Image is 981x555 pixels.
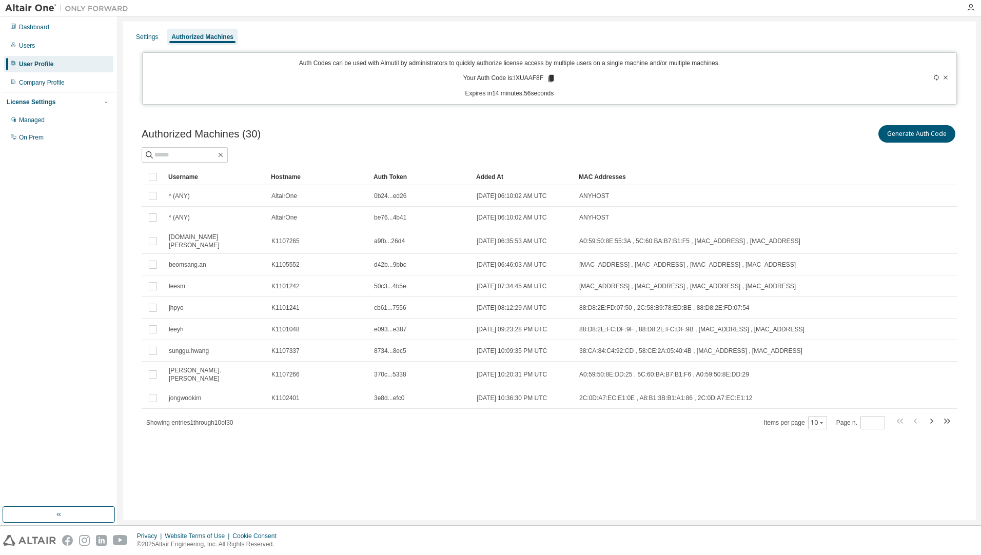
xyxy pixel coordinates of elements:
span: jongwookim [169,394,201,402]
span: 0b24...ed26 [374,192,406,200]
span: be76...4b41 [374,213,406,222]
span: [DATE] 06:35:53 AM UTC [477,237,547,245]
span: [DATE] 06:46:03 AM UTC [477,261,547,269]
div: Company Profile [19,78,65,87]
span: Page n. [836,416,885,429]
span: 50c3...4b5e [374,282,406,290]
span: K1107265 [271,237,300,245]
p: Expires in 14 minutes, 56 seconds [149,89,871,98]
span: [DATE] 09:23:28 PM UTC [477,325,547,333]
span: K1102401 [271,394,300,402]
div: On Prem [19,133,44,142]
div: Users [19,42,35,50]
span: cb61...7556 [374,304,406,312]
div: Cookie Consent [232,532,282,540]
span: 38:CA:84:C4:92:CD , 58:CE:2A:05:40:4B , [MAC_ADDRESS] , [MAC_ADDRESS] [579,347,802,355]
span: 370c...5338 [374,370,406,379]
span: K1101242 [271,282,300,290]
div: Website Terms of Use [165,532,232,540]
img: altair_logo.svg [3,535,56,546]
img: facebook.svg [62,535,73,546]
span: Showing entries 1 through 10 of 30 [146,419,233,426]
div: Hostname [271,169,365,185]
span: jhpyo [169,304,184,312]
span: [DATE] 08:12:29 AM UTC [477,304,547,312]
span: [DATE] 06:10:02 AM UTC [477,192,547,200]
div: License Settings [7,98,55,106]
span: sunggu.hwang [169,347,209,355]
div: Added At [476,169,571,185]
span: K1101241 [271,304,300,312]
span: [DATE] 10:20:31 PM UTC [477,370,547,379]
span: 88:D8:2E:FC:DF:9F , 88:D8:2E:FC:DF:9B , [MAC_ADDRESS] , [MAC_ADDRESS] [579,325,805,333]
span: K1107337 [271,347,300,355]
button: 10 [811,419,825,427]
p: Your Auth Code is: IXUAAF8F [463,74,556,83]
span: 3e8d...efc0 [374,394,404,402]
img: instagram.svg [79,535,90,546]
div: Dashboard [19,23,49,31]
span: beomsang.an [169,261,206,269]
span: Items per page [764,416,827,429]
span: * (ANY) [169,213,190,222]
span: a9fb...26d4 [374,237,405,245]
span: 88:D8:2E:FD:07:50 , 2C:58:B9:78:ED:BE , 88:D8:2E:FD:07:54 [579,304,750,312]
img: youtube.svg [113,535,128,546]
span: K1107266 [271,370,300,379]
p: © 2025 Altair Engineering, Inc. All Rights Reserved. [137,540,283,549]
span: ANYHOST [579,192,609,200]
p: Auth Codes can be used with Almutil by administrators to quickly authorize license access by mult... [149,59,871,68]
span: [PERSON_NAME].[PERSON_NAME] [169,366,262,383]
span: AltairOne [271,192,297,200]
span: Authorized Machines (30) [142,128,261,140]
span: e093...e387 [374,325,406,333]
div: Managed [19,116,45,124]
span: [DATE] 10:09:35 PM UTC [477,347,547,355]
img: linkedin.svg [96,535,107,546]
span: * (ANY) [169,192,190,200]
span: leesm [169,282,185,290]
div: Authorized Machines [171,33,233,41]
div: Privacy [137,532,165,540]
div: Auth Token [374,169,468,185]
span: K1101048 [271,325,300,333]
span: [DOMAIN_NAME][PERSON_NAME] [169,233,262,249]
span: 2C:0D:A7:EC:E1:0E , A8:B1:3B:B1:A1:86 , 2C:0D:A7:EC:E1:12 [579,394,753,402]
span: ANYHOST [579,213,609,222]
span: d42b...9bbc [374,261,406,269]
span: AltairOne [271,213,297,222]
span: [DATE] 10:36:30 PM UTC [477,394,547,402]
span: A0:59:50:8E:55:3A , 5C:60:BA:B7:B1:F5 , [MAC_ADDRESS] , [MAC_ADDRESS] [579,237,800,245]
div: MAC Addresses [579,169,850,185]
span: 8734...8ec5 [374,347,406,355]
span: [MAC_ADDRESS] , [MAC_ADDRESS] , [MAC_ADDRESS] , [MAC_ADDRESS] [579,261,796,269]
span: leeyh [169,325,184,333]
span: [DATE] 07:34:45 AM UTC [477,282,547,290]
span: [DATE] 06:10:02 AM UTC [477,213,547,222]
img: Altair One [5,3,133,13]
div: Settings [136,33,158,41]
div: User Profile [19,60,53,68]
span: A0:59:50:8E:DD:25 , 5C:60:BA:B7:B1:F6 , A0:59:50:8E:DD:29 [579,370,749,379]
div: Username [168,169,263,185]
span: [MAC_ADDRESS] , [MAC_ADDRESS] , [MAC_ADDRESS] , [MAC_ADDRESS] [579,282,796,290]
button: Generate Auth Code [878,125,955,143]
span: K1105552 [271,261,300,269]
